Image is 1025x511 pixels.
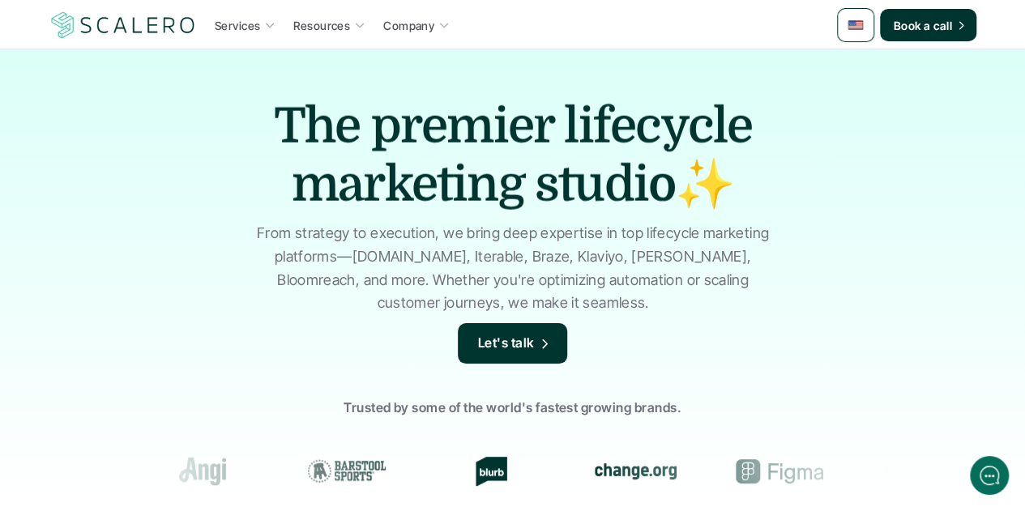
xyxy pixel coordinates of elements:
a: Book a call [880,9,976,41]
span: We run on Gist [135,407,205,417]
span: New conversation [105,224,194,237]
img: Scalero company logotype [49,10,198,40]
h1: Hi! Welcome to [GEOGRAPHIC_DATA]. [24,79,300,104]
p: Book a call [893,17,952,34]
p: From strategy to execution, we bring deep expertise in top lifecycle marketing platforms—[DOMAIN_... [250,222,776,315]
button: New conversation [25,215,299,247]
p: Let's talk [478,333,535,354]
h2: Let us know if we can help with lifecycle marketing. [24,108,300,185]
iframe: gist-messenger-bubble-iframe [970,456,1009,495]
a: Scalero company logotype [49,11,198,40]
p: Resources [293,17,350,34]
p: Services [215,17,260,34]
h1: The premier lifecycle marketing studio✨ [229,97,797,214]
img: 🇺🇸 [848,17,864,33]
p: Company [383,17,434,34]
a: Let's talk [458,323,568,364]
